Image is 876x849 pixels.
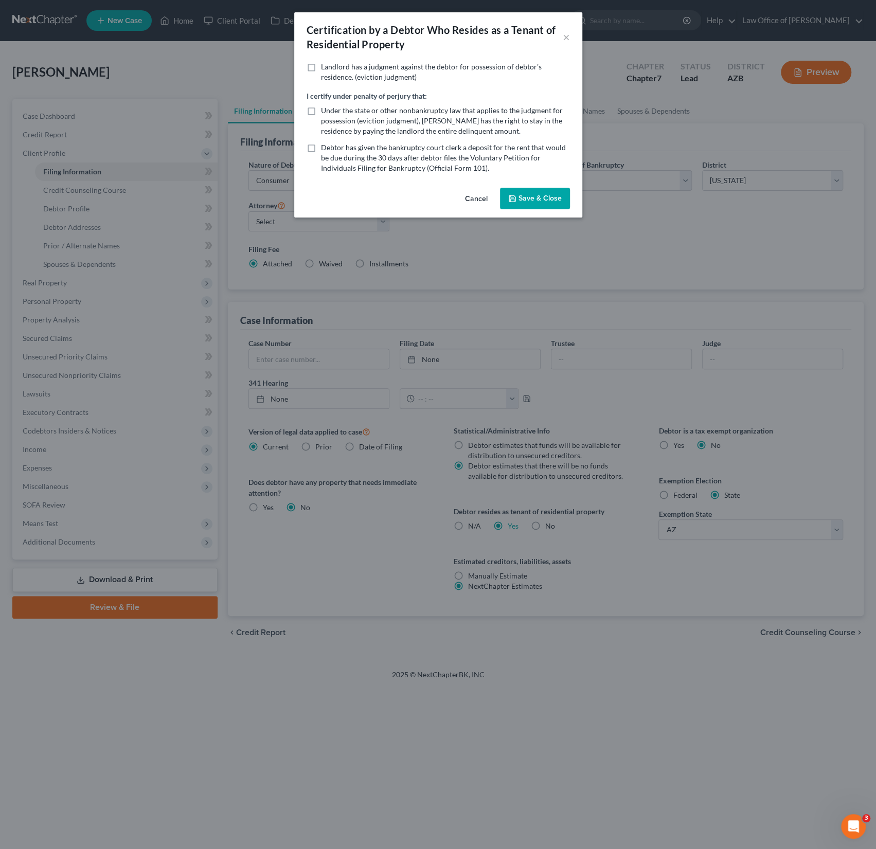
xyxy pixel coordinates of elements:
[841,814,866,839] iframe: Intercom live chat
[321,143,566,172] span: Debtor has given the bankruptcy court clerk a deposit for the rent that would be due during the 3...
[500,188,570,209] button: Save & Close
[457,189,496,209] button: Cancel
[307,91,427,101] label: I certify under penalty of perjury that:
[862,814,870,822] span: 3
[307,23,563,51] div: Certification by a Debtor Who Resides as a Tenant of Residential Property
[563,31,570,43] button: ×
[321,106,563,135] span: Under the state or other nonbankruptcy law that applies to the judgment for possession (eviction ...
[321,62,542,81] span: Landlord has a judgment against the debtor for possession of debtor’s residence. (eviction judgment)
